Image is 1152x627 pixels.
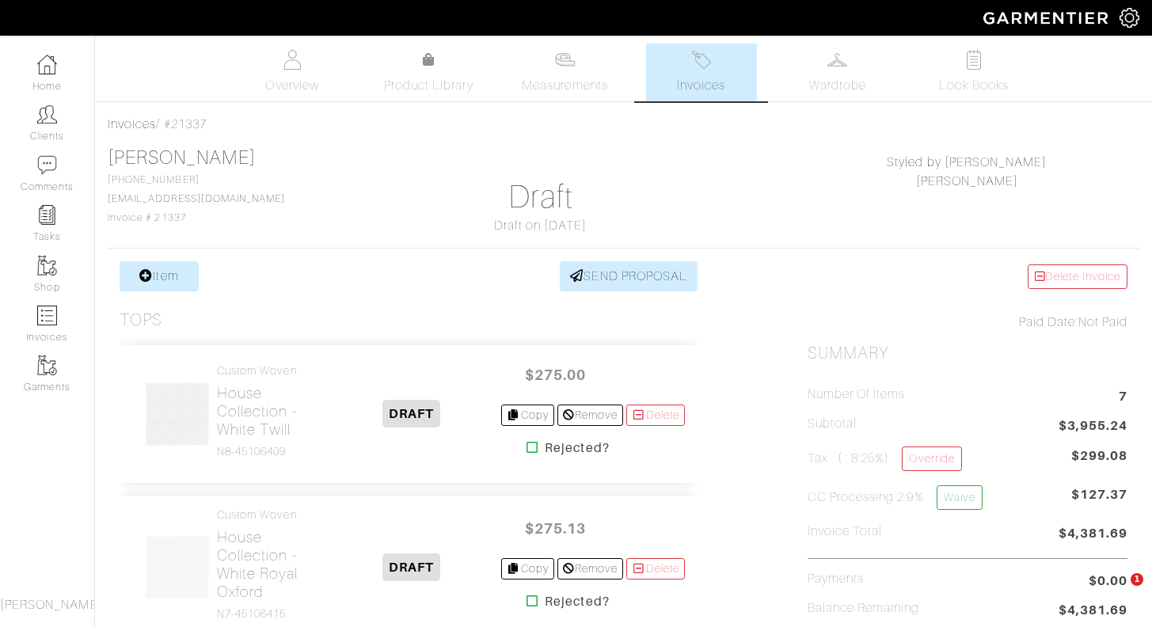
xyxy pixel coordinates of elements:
[964,50,983,70] img: todo-9ac3debb85659649dc8f770b8b6100bb5dab4b48dedcbae339e5042a72dfd3cc.svg
[217,384,321,439] h2: House Collection - White Twill
[808,344,1127,363] h2: Summary
[217,528,321,601] h2: House Collection - White Royal Oxford
[1131,573,1143,586] span: 1
[217,508,321,522] h4: Custom Woven
[217,508,321,621] a: Custom Woven House Collection - White Royal Oxford N7-45106415
[1071,485,1127,516] span: $127.37
[782,44,893,101] a: Wardrobe
[237,44,348,101] a: Overview
[37,155,57,175] img: comment-icon-a0a6a9ef722e966f86d9cbdc48e553b5cf19dbc54f86b18d962a5391bc8f6eb6.png
[691,50,711,70] img: orders-27d20c2124de7fd6de4e0e44c1d41de31381a507db9b33961299e4e07d508b8c.svg
[560,261,698,291] a: SEND PROPOSAL
[975,4,1120,32] img: garmentier-logo-header-white-b43fb05a5012e4ada735d5af1a66efaba907eab6374d6393d1fbf88cb4ef424d.png
[501,405,554,426] a: Copy
[217,445,321,458] h4: N8-45106409
[108,115,1139,134] div: / #21337
[373,51,484,95] a: Product Library
[1098,573,1136,611] iframe: Intercom live chat
[108,147,256,168] a: [PERSON_NAME]
[217,607,321,621] h4: N7-45106415
[120,261,199,291] a: Item
[108,193,285,204] a: [EMAIL_ADDRESS][DOMAIN_NAME]
[37,256,57,275] img: garments-icon-b7da505a4dc4fd61783c78ac3ca0ef83fa9d6f193b1c9dc38574b1d14d53ca28.png
[144,381,211,447] img: zCuNoXCcdYiy6LuqmBDyTGTd
[557,405,623,426] a: Remove
[808,416,857,431] h5: Subtotal
[1071,446,1127,465] span: $299.08
[626,405,685,426] a: Delete
[508,358,603,392] span: $275.00
[380,178,700,216] h1: Draft
[545,592,609,611] strong: Rejected?
[939,76,1009,95] span: Look Books
[808,446,962,471] h5: Tax ( : 8.25%)
[808,485,983,510] h5: CC Processing 2.9%
[37,205,57,225] img: reminder-icon-8004d30b9f0a5d33ae49ab947aed9ed385cf756f9e5892f1edd6e32f2345188e.png
[1059,601,1127,622] span: $4,381.69
[646,44,757,101] a: Invoices
[37,306,57,325] img: orders-icon-0abe47150d42831381b5fb84f609e132dff9fe21cb692f30cb5eec754e2cba89.png
[120,310,162,330] h3: Tops
[545,439,609,458] strong: Rejected?
[283,50,302,70] img: basicinfo-40fd8af6dae0f16599ec9e87c0ef1c0a1fdea2edbe929e3d69a839185d80c458.svg
[808,524,883,539] h5: Invoice Total
[265,76,318,95] span: Overview
[501,558,554,579] a: Copy
[808,387,906,402] h5: Number of Items
[108,174,285,223] span: [PHONE_NUMBER] Invoice # 21337
[380,216,700,235] div: Draft on [DATE]
[37,55,57,74] img: dashboard-icon-dbcd8f5a0b271acd01030246c82b418ddd0df26cd7fceb0bd07c9910d44c42f6.png
[509,44,621,101] a: Measurements
[916,174,1019,188] a: [PERSON_NAME]
[1028,264,1127,289] a: Delete Invoice
[1119,387,1127,408] span: 7
[902,446,961,471] a: Override
[108,117,156,131] a: Invoices
[1089,572,1127,591] span: $0.00
[217,364,321,378] h4: Custom Woven
[827,50,847,70] img: wardrobe-487a4870c1b7c33e795ec22d11cfc2ed9d08956e64fb3008fe2437562e282088.svg
[809,76,866,95] span: Wardrobe
[1059,524,1127,545] span: $4,381.69
[1019,315,1078,329] span: Paid Date:
[382,553,440,581] span: DRAFT
[808,572,864,587] h5: Payments
[217,364,321,458] a: Custom Woven House Collection - White Twill N8-45106409
[382,400,440,427] span: DRAFT
[677,76,725,95] span: Invoices
[144,534,211,601] img: h816ngAL6TZqicN1oQpNMUuc
[37,104,57,124] img: clients-icon-6bae9207a08558b7cb47a8932f037763ab4055f8c8b6bfacd5dc20c3e0201464.png
[937,485,983,510] a: Waive
[808,601,920,616] h5: Balance Remaining
[1059,416,1127,438] span: $3,955.24
[918,44,1029,101] a: Look Books
[37,355,57,375] img: garments-icon-b7da505a4dc4fd61783c78ac3ca0ef83fa9d6f193b1c9dc38574b1d14d53ca28.png
[887,155,1047,169] a: Styled by [PERSON_NAME]
[555,50,575,70] img: measurements-466bbee1fd09ba9460f595b01e5d73f9e2bff037440d3c8f018324cb6cdf7a4a.svg
[384,76,473,95] span: Product Library
[508,511,603,545] span: $275.13
[626,558,685,579] a: Delete
[522,76,608,95] span: Measurements
[808,313,1127,332] div: Not Paid
[557,558,623,579] a: Remove
[1120,8,1139,28] img: gear-icon-white-bd11855cb880d31180b6d7d6211b90ccbf57a29d726f0c71d8c61bd08dd39cc2.png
